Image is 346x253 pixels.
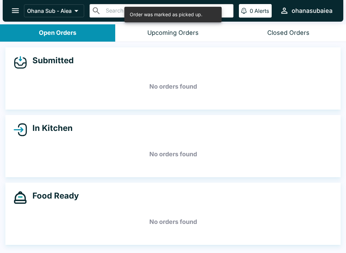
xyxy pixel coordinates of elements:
[14,210,332,234] h5: No orders found
[130,9,202,20] div: Order was marked as picked up.
[14,142,332,166] h5: No orders found
[292,7,332,15] div: ohanasubaiea
[27,191,79,201] h4: Food Ready
[27,7,72,14] p: Ohana Sub - Aiea
[39,29,76,37] div: Open Orders
[27,123,73,133] h4: In Kitchen
[104,6,230,16] input: Search orders by name or phone number
[277,3,335,18] button: ohanasubaiea
[14,74,332,99] h5: No orders found
[24,4,84,17] button: Ohana Sub - Aiea
[254,7,269,14] p: Alerts
[147,29,199,37] div: Upcoming Orders
[7,2,24,19] button: open drawer
[267,29,310,37] div: Closed Orders
[27,55,74,66] h4: Submitted
[250,7,253,14] p: 0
